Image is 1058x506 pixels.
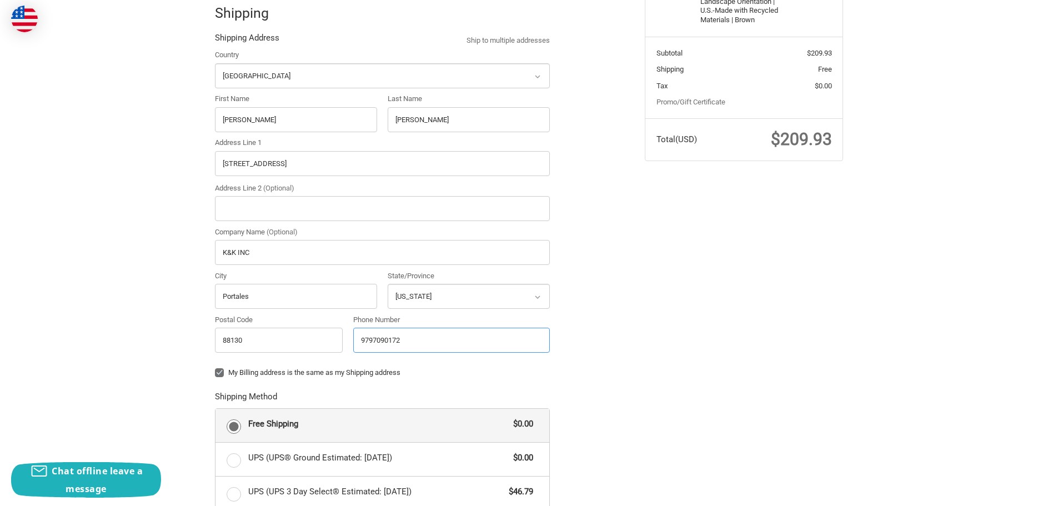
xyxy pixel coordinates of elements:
label: State/Province [388,270,550,282]
label: Country [215,49,550,61]
span: UPS (UPS 3 Day Select® Estimated: [DATE]) [248,485,504,498]
span: $0.00 [508,418,533,430]
span: $209.93 [807,49,832,57]
h2: Shipping [215,4,280,22]
legend: Shipping Method [215,390,277,408]
legend: Shipping Address [215,32,279,49]
iframe: Google Customer Reviews [966,476,1058,506]
span: $209.93 [771,129,832,149]
span: $0.00 [508,452,533,464]
label: Last Name [388,93,550,104]
label: City [215,270,377,282]
small: (Optional) [267,228,298,236]
span: $46.79 [503,485,533,498]
a: Ship to multiple addresses [467,35,550,46]
span: $0.00 [815,82,832,90]
label: First Name [215,93,377,104]
label: Address Line 2 [215,183,550,194]
a: Promo/Gift Certificate [656,98,725,106]
label: Address Line 1 [215,137,550,148]
span: Chat offline leave a message [52,465,143,495]
img: duty and tax information for United States [11,6,38,32]
span: Free [818,65,832,73]
label: My Billing address is the same as my Shipping address [215,368,550,377]
label: Company Name [215,227,550,238]
span: Total (USD) [656,134,697,144]
span: Subtotal [656,49,683,57]
span: Tax [656,82,668,90]
small: (Optional) [263,184,294,192]
span: UPS (UPS® Ground Estimated: [DATE]) [248,452,508,464]
span: Shipping [656,65,684,73]
span: Free Shipping [248,418,508,430]
button: Chat offline leave a message [11,462,161,498]
label: Phone Number [353,314,550,325]
label: Postal Code [215,314,343,325]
